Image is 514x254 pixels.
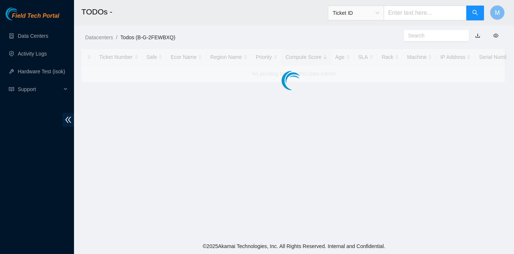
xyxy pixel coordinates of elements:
[120,34,175,40] a: Todos (B-G-2FEWBXQ)
[12,13,59,20] span: Field Tech Portal
[9,87,14,92] span: read
[116,34,117,40] span: /
[74,238,514,254] footer: © 2025 Akamai Technologies, Inc. All Rights Reserved. Internal and Confidential.
[495,8,500,17] span: M
[18,51,47,57] a: Activity Logs
[85,34,113,40] a: Datacenters
[408,31,459,40] input: Search
[6,7,37,20] img: Akamai Technologies
[472,10,478,17] span: search
[18,68,65,74] a: Hardware Test (isok)
[493,33,498,38] span: eye
[470,30,486,41] button: download
[490,5,505,20] button: M
[6,13,59,23] a: Akamai TechnologiesField Tech Portal
[18,82,61,97] span: Support
[384,6,467,20] input: Enter text here...
[63,113,74,127] span: double-left
[18,33,48,39] a: Data Centers
[466,6,484,20] button: search
[333,7,379,19] span: Ticket ID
